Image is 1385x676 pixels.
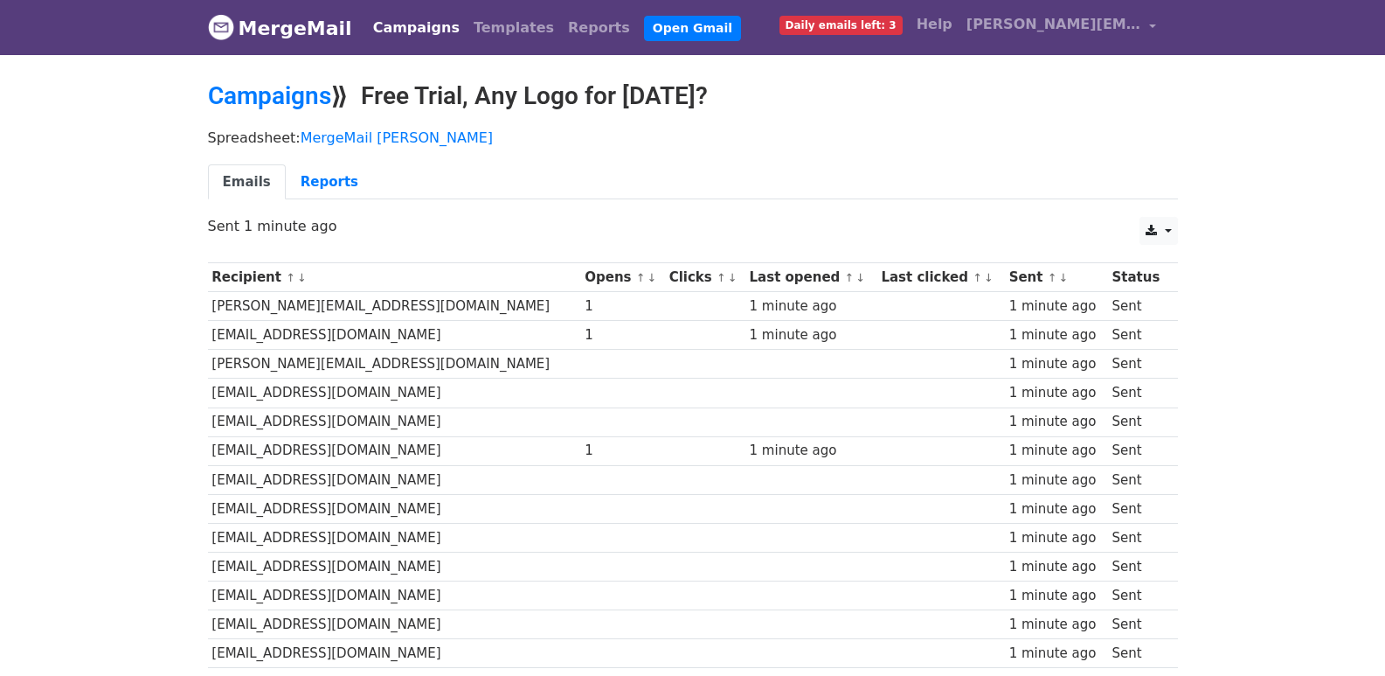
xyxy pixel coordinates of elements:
[208,10,352,46] a: MergeMail
[728,271,738,284] a: ↓
[1009,296,1104,317] div: 1 minute ago
[1009,586,1104,606] div: 1 minute ago
[1108,350,1168,379] td: Sent
[1009,383,1104,403] div: 1 minute ago
[208,610,581,639] td: [EMAIL_ADDRESS][DOMAIN_NAME]
[208,292,581,321] td: [PERSON_NAME][EMAIL_ADDRESS][DOMAIN_NAME]
[208,436,581,465] td: [EMAIL_ADDRESS][DOMAIN_NAME]
[208,408,581,436] td: [EMAIL_ADDRESS][DOMAIN_NAME]
[1108,263,1168,292] th: Status
[750,325,873,345] div: 1 minute ago
[644,16,741,41] a: Open Gmail
[297,271,307,284] a: ↓
[665,263,745,292] th: Clicks
[750,441,873,461] div: 1 minute ago
[984,271,994,284] a: ↓
[1009,325,1104,345] div: 1 minute ago
[1009,412,1104,432] div: 1 minute ago
[647,271,656,284] a: ↓
[467,10,561,45] a: Templates
[1108,494,1168,523] td: Sent
[910,7,959,42] a: Help
[1009,644,1104,664] div: 1 minute ago
[779,16,903,35] span: Daily emails left: 3
[1009,441,1104,461] div: 1 minute ago
[585,325,661,345] div: 1
[561,10,637,45] a: Reports
[208,217,1178,235] p: Sent 1 minute ago
[208,81,1178,111] h2: ⟫ Free Trial, Any Logo for [DATE]?
[286,271,295,284] a: ↑
[208,263,581,292] th: Recipient
[208,321,581,350] td: [EMAIL_ADDRESS][DOMAIN_NAME]
[585,296,661,317] div: 1
[1108,553,1168,582] td: Sent
[208,553,581,582] td: [EMAIL_ADDRESS][DOMAIN_NAME]
[585,441,661,461] div: 1
[745,263,877,292] th: Last opened
[1009,470,1104,491] div: 1 minute ago
[772,7,910,42] a: Daily emails left: 3
[208,582,581,610] td: [EMAIL_ADDRESS][DOMAIN_NAME]
[208,14,234,40] img: MergeMail logo
[208,639,581,668] td: [EMAIL_ADDRESS][DOMAIN_NAME]
[1108,582,1168,610] td: Sent
[1009,557,1104,577] div: 1 minute ago
[208,494,581,523] td: [EMAIL_ADDRESS][DOMAIN_NAME]
[208,129,1178,147] p: Spreadsheet:
[366,10,467,45] a: Campaigns
[855,271,865,284] a: ↓
[1058,271,1068,284] a: ↓
[1009,615,1104,635] div: 1 minute ago
[966,14,1141,35] span: [PERSON_NAME][EMAIL_ADDRESS][DOMAIN_NAME]
[208,523,581,552] td: [EMAIL_ADDRESS][DOMAIN_NAME]
[208,350,581,379] td: [PERSON_NAME][EMAIL_ADDRESS][DOMAIN_NAME]
[208,81,331,110] a: Campaigns
[959,7,1164,48] a: [PERSON_NAME][EMAIL_ADDRESS][DOMAIN_NAME]
[973,271,982,284] a: ↑
[1108,321,1168,350] td: Sent
[1108,465,1168,494] td: Sent
[208,465,581,494] td: [EMAIL_ADDRESS][DOMAIN_NAME]
[1005,263,1108,292] th: Sent
[301,129,493,146] a: MergeMail [PERSON_NAME]
[1108,292,1168,321] td: Sent
[1108,408,1168,436] td: Sent
[1108,436,1168,465] td: Sent
[750,296,873,317] div: 1 minute ago
[1048,271,1057,284] a: ↑
[877,263,1005,292] th: Last clicked
[208,379,581,408] td: [EMAIL_ADDRESS][DOMAIN_NAME]
[1108,639,1168,668] td: Sent
[717,271,726,284] a: ↑
[845,271,855,284] a: ↑
[1108,379,1168,408] td: Sent
[580,263,664,292] th: Opens
[1108,523,1168,552] td: Sent
[636,271,646,284] a: ↑
[1009,528,1104,548] div: 1 minute ago
[1108,610,1168,639] td: Sent
[286,164,373,200] a: Reports
[1009,354,1104,374] div: 1 minute ago
[208,164,286,200] a: Emails
[1009,499,1104,519] div: 1 minute ago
